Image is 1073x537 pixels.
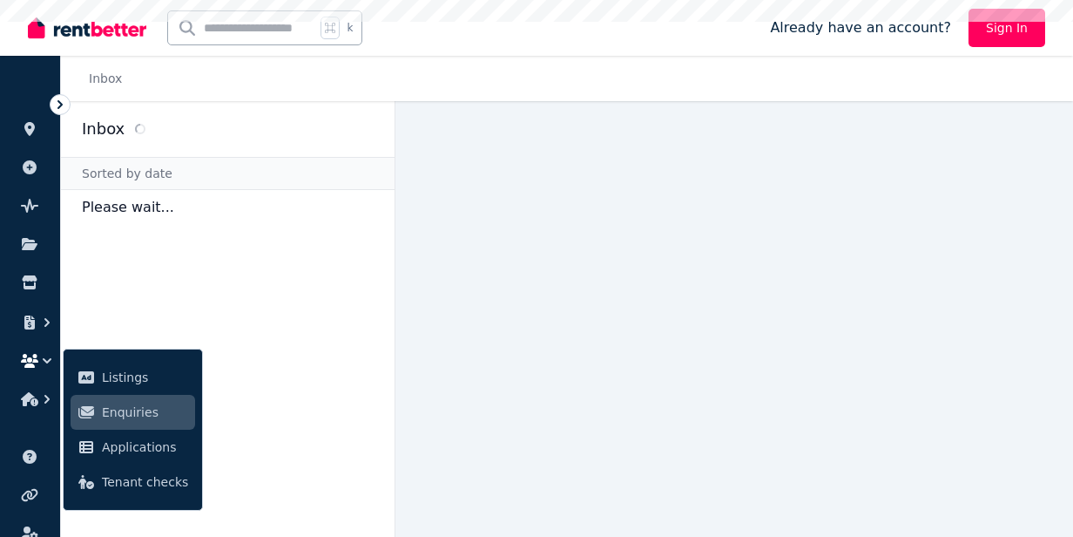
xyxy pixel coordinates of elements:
nav: Breadcrumb [61,56,143,101]
span: Applications [102,437,188,458]
span: Tenant checks [102,472,188,493]
a: Applications [71,430,195,465]
a: Inbox [89,71,122,85]
span: Listings [102,367,188,388]
p: Please wait... [61,190,395,225]
span: k [347,21,353,35]
img: RentBetter [28,15,146,41]
a: Sign In [968,9,1045,47]
h2: Inbox [82,117,125,141]
a: Listings [71,360,195,395]
span: Already have an account? [770,17,951,38]
a: Enquiries [71,395,195,430]
a: Tenant checks [71,465,195,500]
span: Enquiries [102,402,188,423]
div: Sorted by date [61,157,395,190]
